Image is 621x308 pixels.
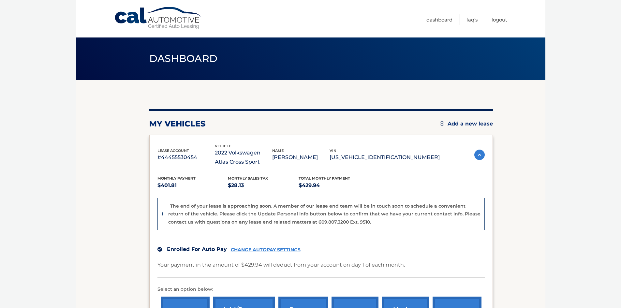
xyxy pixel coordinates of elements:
p: $28.13 [228,181,299,190]
p: $429.94 [299,181,369,190]
p: [PERSON_NAME] [272,153,330,162]
img: add.svg [440,121,444,126]
span: vehicle [215,144,231,148]
a: FAQ's [466,14,478,25]
p: Select an option below: [157,286,485,293]
a: CHANGE AUTOPAY SETTINGS [231,247,301,253]
p: Your payment in the amount of $429.94 will deduct from your account on day 1 of each month. [157,260,405,270]
p: #44455530454 [157,153,215,162]
a: Dashboard [426,14,452,25]
span: name [272,148,284,153]
span: lease account [157,148,189,153]
p: The end of your lease is approaching soon. A member of our lease end team will be in touch soon t... [168,203,481,225]
p: 2022 Volkswagen Atlas Cross Sport [215,148,272,167]
a: Add a new lease [440,121,493,127]
a: Logout [492,14,507,25]
span: Enrolled For Auto Pay [167,246,227,252]
span: Monthly sales Tax [228,176,268,181]
span: Total Monthly Payment [299,176,350,181]
p: $401.81 [157,181,228,190]
span: Dashboard [149,52,218,65]
a: Cal Automotive [114,7,202,30]
p: [US_VEHICLE_IDENTIFICATION_NUMBER] [330,153,440,162]
img: accordion-active.svg [474,150,485,160]
img: check.svg [157,247,162,252]
span: Monthly Payment [157,176,196,181]
h2: my vehicles [149,119,206,129]
span: vin [330,148,336,153]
